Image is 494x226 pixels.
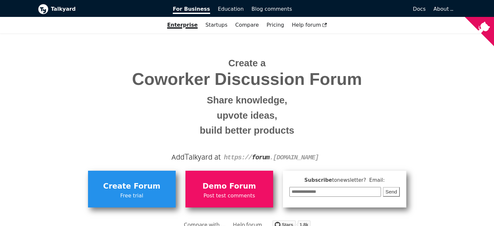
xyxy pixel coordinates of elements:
span: to newsletter ? Email: [332,177,385,183]
a: About [434,6,452,12]
small: Share knowledge, [43,93,451,108]
a: Compare [235,22,259,28]
a: Docs [296,4,430,15]
a: Talkyard logoTalkyard [38,4,164,14]
span: For Business [173,6,210,14]
div: Add alkyard at [43,152,451,163]
small: build better products [43,123,451,138]
span: Blog comments [251,6,292,12]
span: Create a [228,58,266,68]
a: Help forum [288,20,331,31]
span: Docs [413,6,425,12]
a: For Business [169,4,214,15]
span: Demo Forum [189,180,270,193]
small: upvote ideas, [43,108,451,123]
span: Help forum [292,22,327,28]
b: Talkyard [51,5,164,13]
span: Post test comments [189,192,270,200]
span: Create Forum [91,180,172,193]
img: Talkyard logo [38,4,48,14]
code: https:// . [DOMAIN_NAME] [224,154,319,161]
a: Pricing [263,20,288,31]
button: Send [383,187,400,197]
span: Education [218,6,244,12]
a: Blog comments [247,4,296,15]
span: T [184,151,189,162]
span: Coworker Discussion Forum [43,70,451,88]
a: Create ForumFree trial [88,171,176,207]
a: Education [214,4,248,15]
a: Startups [202,20,232,31]
span: Subscribe [289,176,400,184]
a: Enterprise [163,20,202,31]
strong: forum [252,154,270,161]
a: Demo ForumPost test comments [185,171,273,207]
span: Free trial [91,192,172,200]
